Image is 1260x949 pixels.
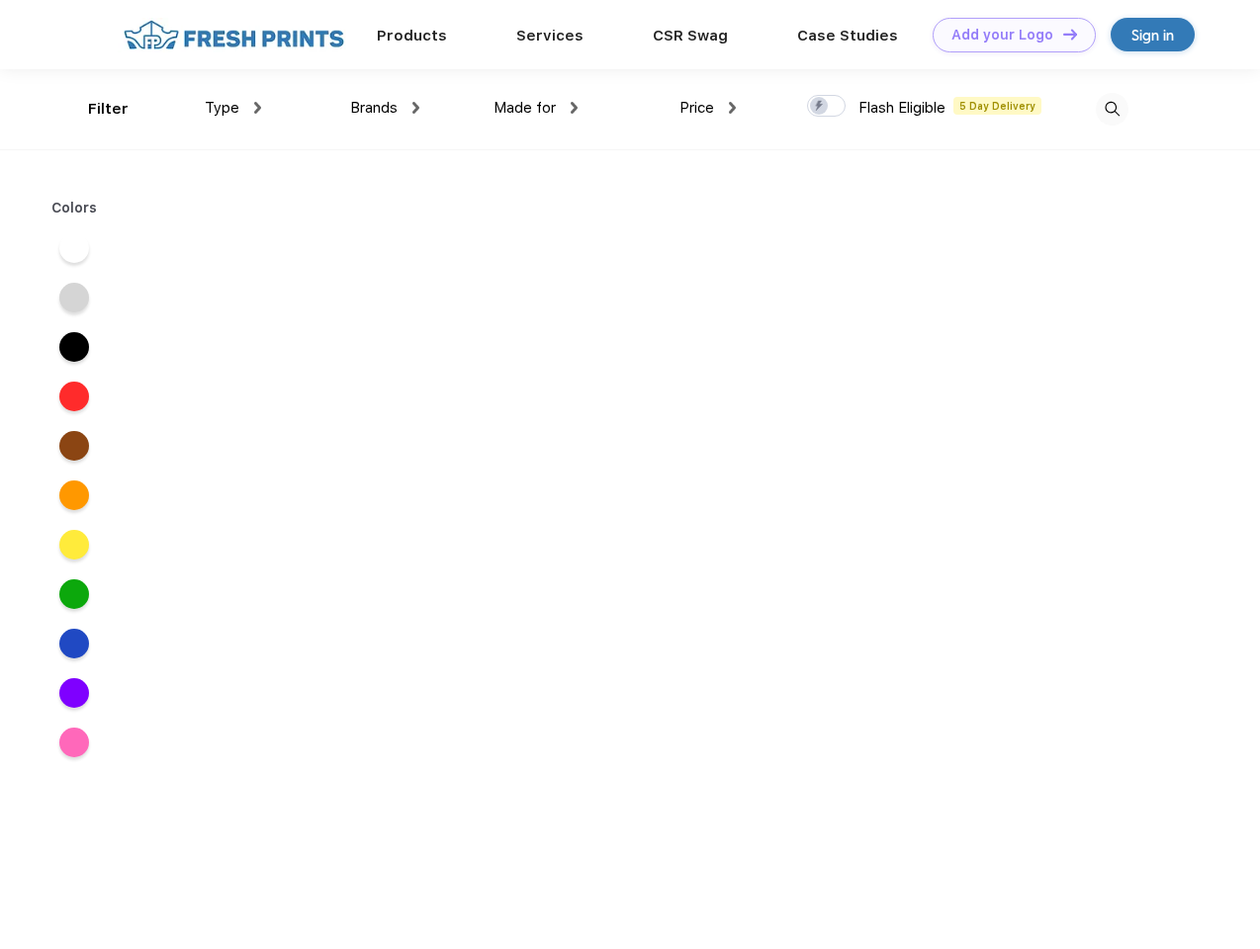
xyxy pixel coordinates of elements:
span: Made for [494,99,556,117]
span: Flash Eligible [858,99,945,117]
div: Filter [88,98,129,121]
img: dropdown.png [729,102,736,114]
img: dropdown.png [254,102,261,114]
span: Price [679,99,714,117]
a: Products [377,27,447,44]
span: Type [205,99,239,117]
span: 5 Day Delivery [953,97,1041,115]
img: fo%20logo%202.webp [118,18,350,52]
div: Sign in [1131,24,1174,46]
img: dropdown.png [571,102,578,114]
img: desktop_search.svg [1096,93,1128,126]
img: dropdown.png [412,102,419,114]
div: Colors [37,198,113,218]
span: Brands [350,99,398,117]
div: Add your Logo [951,27,1053,43]
a: Sign in [1111,18,1195,51]
img: DT [1063,29,1077,40]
